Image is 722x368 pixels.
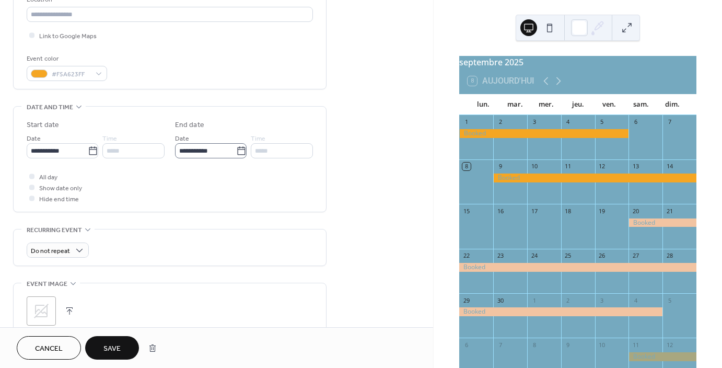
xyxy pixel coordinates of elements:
div: 5 [598,118,606,126]
div: 24 [530,252,538,260]
div: 11 [564,163,572,170]
div: End date [175,120,204,131]
div: 20 [632,207,639,215]
div: 29 [462,296,470,304]
div: ; [27,296,56,326]
div: 12 [666,341,673,349]
div: 8 [462,163,470,170]
div: 10 [530,163,538,170]
div: 30 [496,296,504,304]
div: ven. [593,94,625,115]
div: 21 [666,207,673,215]
div: 4 [632,296,639,304]
div: Event color [27,53,105,64]
div: 1 [462,118,470,126]
div: 13 [632,163,639,170]
div: 23 [496,252,504,260]
div: 15 [462,207,470,215]
div: Booked [628,352,696,361]
span: Date [175,133,189,144]
div: 3 [598,296,606,304]
div: 2 [496,118,504,126]
span: Cancel [35,343,63,354]
span: Show date only [39,183,82,194]
div: 26 [598,252,606,260]
div: 19 [598,207,606,215]
div: 12 [598,163,606,170]
div: 6 [462,341,470,349]
div: 7 [496,341,504,349]
span: Do not repeat [31,245,70,257]
div: 3 [530,118,538,126]
div: Booked [459,307,662,316]
div: 7 [666,118,673,126]
div: 14 [666,163,673,170]
div: lun. [468,94,499,115]
div: 1 [530,296,538,304]
div: 27 [632,252,639,260]
div: 2 [564,296,572,304]
div: 11 [632,341,639,349]
div: 25 [564,252,572,260]
span: Date [27,133,41,144]
div: 10 [598,341,606,349]
div: 17 [530,207,538,215]
span: Date and time [27,102,73,113]
div: 6 [632,118,639,126]
div: 9 [564,341,572,349]
span: Recurring event [27,225,82,236]
div: Booked [459,129,628,138]
div: Booked [459,263,696,272]
span: All day [39,172,57,183]
div: sam. [625,94,656,115]
div: Booked [628,218,696,227]
div: 4 [564,118,572,126]
div: dim. [657,94,688,115]
button: Cancel [17,336,81,360]
span: Time [102,133,117,144]
button: Save [85,336,139,360]
div: 8 [530,341,538,349]
span: Event image [27,279,67,290]
div: Start date [27,120,59,131]
span: Save [103,343,121,354]
div: 9 [496,163,504,170]
div: Booked [493,174,696,182]
span: Link to Google Maps [39,31,97,42]
div: 22 [462,252,470,260]
div: septembre 2025 [459,56,696,68]
span: Time [251,133,265,144]
span: #F5A623FF [52,69,90,80]
div: jeu. [562,94,593,115]
div: 28 [666,252,673,260]
div: 5 [666,296,673,304]
div: 16 [496,207,504,215]
div: 18 [564,207,572,215]
div: mar. [499,94,530,115]
div: mer. [531,94,562,115]
span: Hide end time [39,194,79,205]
